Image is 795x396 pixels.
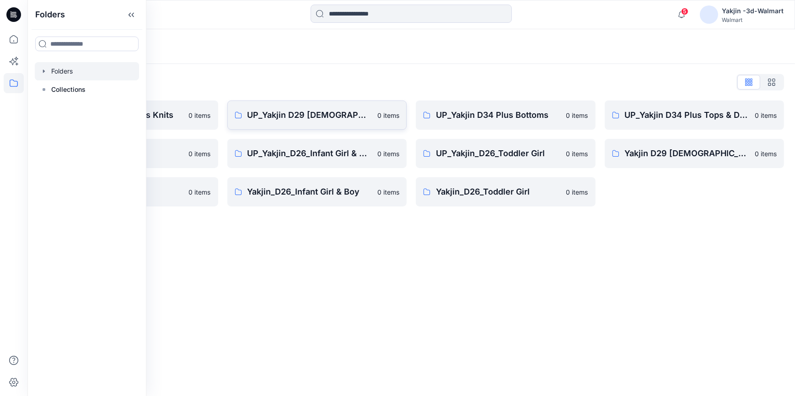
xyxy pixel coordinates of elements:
[227,139,407,168] a: UP_Yakjin_D26_Infant Girl & Boy0 items
[605,139,784,168] a: Yakjin D29 [DEMOGRAPHIC_DATA] Sleepwear0 items
[377,149,399,158] p: 0 items
[436,185,561,198] p: Yakjin_D26_Toddler Girl
[247,185,372,198] p: Yakjin_D26_Infant Girl & Boy
[227,100,407,130] a: UP_Yakjin D29 [DEMOGRAPHIC_DATA] Sleep0 items
[189,149,211,158] p: 0 items
[722,5,784,16] div: Yakjin -3d-Walmart
[377,111,399,120] p: 0 items
[625,147,750,160] p: Yakjin D29 [DEMOGRAPHIC_DATA] Sleepwear
[755,149,777,158] p: 0 items
[227,177,407,206] a: Yakjin_D26_Infant Girl & Boy0 items
[700,5,718,24] img: avatar
[436,109,561,121] p: UP_Yakjin D34 Plus Bottoms
[722,16,784,23] div: Walmart
[189,111,211,120] p: 0 items
[416,100,596,130] a: UP_Yakjin D34 Plus Bottoms0 items
[51,84,86,95] p: Collections
[566,149,588,158] p: 0 items
[436,147,561,160] p: UP_Yakjin_D26_Toddler Girl
[605,100,784,130] a: UP_Yakjin D34 Plus Tops & Dresses0 items
[755,111,777,120] p: 0 items
[247,109,372,121] p: UP_Yakjin D29 [DEMOGRAPHIC_DATA] Sleep
[247,147,372,160] p: UP_Yakjin_D26_Infant Girl & Boy
[566,111,588,120] p: 0 items
[416,139,596,168] a: UP_Yakjin_D26_Toddler Girl0 items
[681,8,688,15] span: 5
[625,109,750,121] p: UP_Yakjin D34 Plus Tops & Dresses
[416,177,596,206] a: Yakjin_D26_Toddler Girl0 items
[189,187,211,197] p: 0 items
[377,187,399,197] p: 0 items
[566,187,588,197] p: 0 items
